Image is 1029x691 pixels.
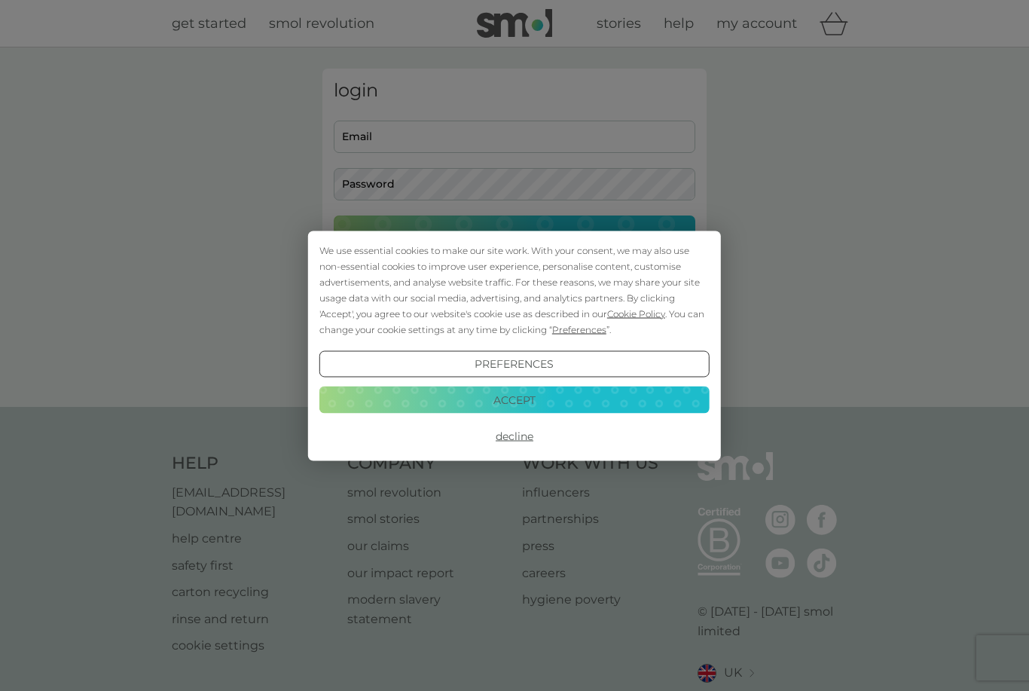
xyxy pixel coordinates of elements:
span: Preferences [552,323,606,335]
button: Preferences [319,350,710,378]
span: Cookie Policy [607,307,665,319]
button: Decline [319,423,710,450]
div: Cookie Consent Prompt [308,231,721,460]
button: Accept [319,387,710,414]
div: We use essential cookies to make our site work. With your consent, we may also use non-essential ... [319,242,710,337]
